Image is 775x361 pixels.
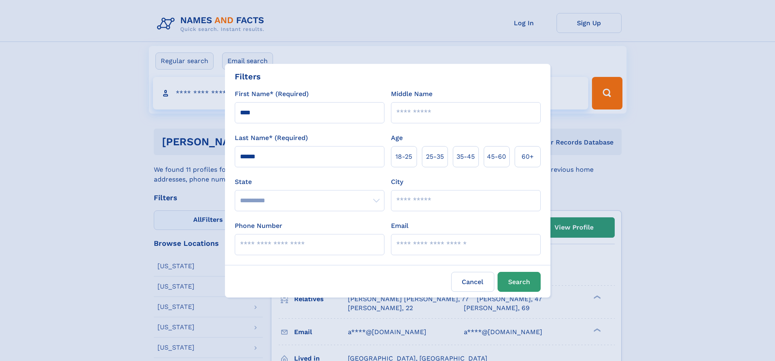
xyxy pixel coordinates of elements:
label: Last Name* (Required) [235,133,308,143]
div: Filters [235,70,261,83]
label: First Name* (Required) [235,89,309,99]
label: City [391,177,403,187]
span: 25‑35 [426,152,444,162]
label: Email [391,221,408,231]
label: State [235,177,384,187]
label: Age [391,133,403,143]
label: Cancel [451,272,494,292]
span: 45‑60 [487,152,506,162]
span: 35‑45 [456,152,475,162]
span: 60+ [522,152,534,162]
label: Middle Name [391,89,432,99]
label: Phone Number [235,221,282,231]
button: Search [498,272,541,292]
span: 18‑25 [395,152,412,162]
